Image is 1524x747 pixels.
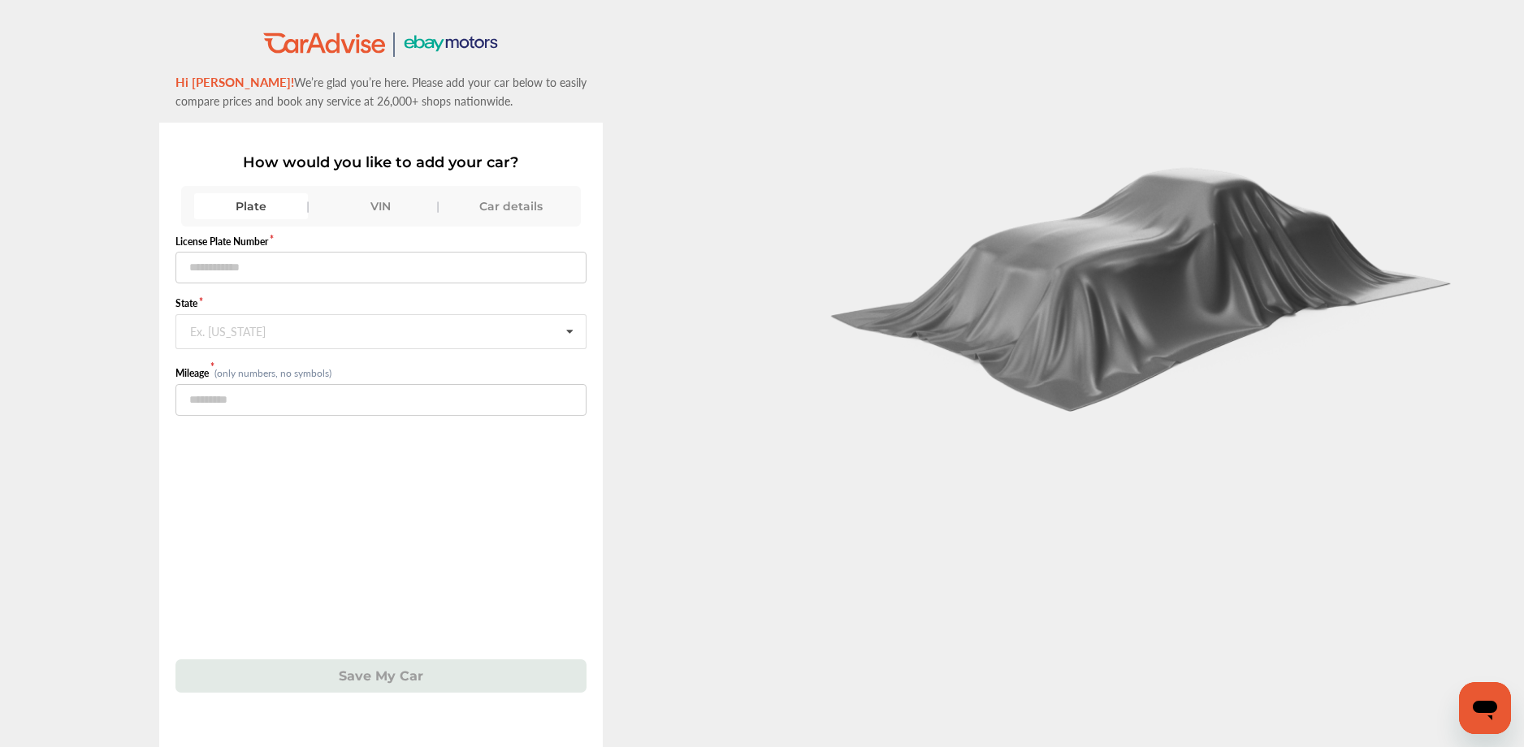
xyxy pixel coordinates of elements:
[454,193,568,219] div: Car details
[324,193,438,219] div: VIN
[818,149,1468,412] img: carCoverBlack.2823a3dccd746e18b3f8.png
[175,235,587,248] label: License Plate Number
[194,193,308,219] div: Plate
[175,74,587,109] span: We’re glad you’re here. Please add your car below to easily compare prices and book any service a...
[175,153,587,171] p: How would you like to add your car?
[1459,682,1511,734] iframe: Button to launch messaging window
[190,325,266,335] div: Ex. [US_STATE]
[214,366,331,380] small: (only numbers, no symbols)
[175,73,294,90] span: Hi [PERSON_NAME]!
[175,366,214,380] label: Mileage
[175,296,587,310] label: State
